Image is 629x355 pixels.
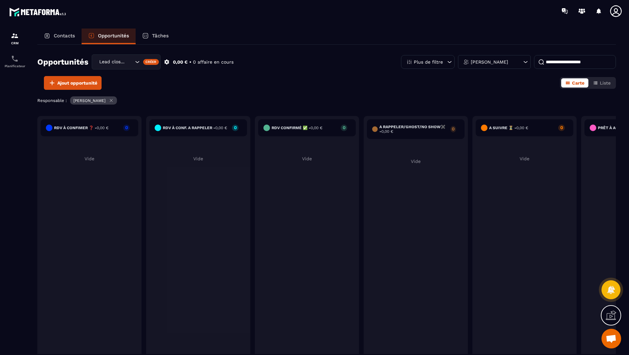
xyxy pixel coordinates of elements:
[11,32,19,40] img: formation
[272,126,322,130] h6: Rdv confirmé ✅ -
[311,126,322,130] span: 0,00 €
[414,60,443,64] p: Plus de filtre
[476,156,573,161] p: Vide
[193,59,234,65] p: 0 affaire en cours
[11,55,19,63] img: scheduler
[54,126,108,130] h6: RDV à confimer ❓ -
[589,78,615,88] button: Liste
[127,58,133,66] input: Search for option
[82,29,136,44] a: Opportunités
[44,76,102,90] button: Ajout opportunité
[516,126,528,130] span: 0,00 €
[41,156,138,161] p: Vide
[97,126,108,130] span: 0,00 €
[379,125,447,134] h6: A RAPPELER/GHOST/NO SHOW✖️ -
[37,98,67,103] p: Responsable :
[601,329,621,348] div: Ouvrir le chat
[123,125,130,130] p: 0
[2,50,28,73] a: schedulerschedulerPlanificateur
[54,33,75,39] p: Contacts
[471,60,508,64] p: [PERSON_NAME]
[163,126,227,130] h6: RDV à conf. A RAPPELER -
[572,80,584,86] span: Carte
[152,33,169,39] p: Tâches
[143,59,159,65] div: Créer
[215,126,227,130] span: 0,00 €
[258,156,356,161] p: Vide
[489,126,528,130] h6: A SUIVRE ⏳ -
[367,159,465,164] p: Vide
[37,29,82,44] a: Contacts
[2,41,28,45] p: CRM
[381,129,393,134] span: 0,00 €
[189,59,191,65] p: •
[173,59,188,65] p: 0,00 €
[341,125,347,130] p: 0
[98,33,129,39] p: Opportunités
[561,78,588,88] button: Carte
[92,54,161,69] div: Search for option
[2,64,28,68] p: Planificateur
[232,125,238,130] p: 0
[149,156,247,161] p: Vide
[73,98,105,103] p: [PERSON_NAME]
[450,127,456,131] p: 0
[98,58,127,66] span: Lead closing
[558,125,565,130] p: 0
[136,29,175,44] a: Tâches
[2,27,28,50] a: formationformationCRM
[57,80,97,86] span: Ajout opportunité
[37,55,88,69] h2: Opportunités
[600,80,611,86] span: Liste
[9,6,68,18] img: logo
